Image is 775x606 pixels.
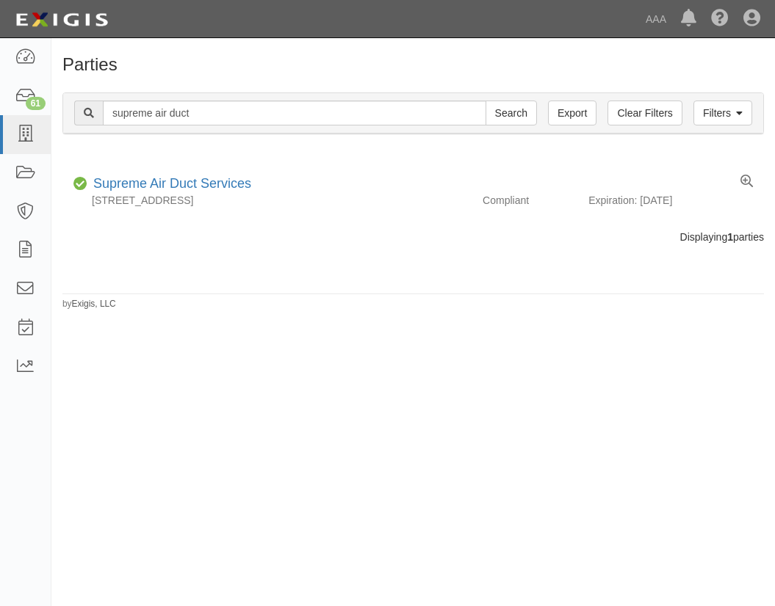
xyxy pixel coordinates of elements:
a: Exigis, LLC [72,299,116,309]
a: Export [548,101,596,125]
a: View results summary [740,175,753,189]
a: AAA [638,4,674,34]
div: Displaying parties [51,230,775,244]
div: 61 [26,97,46,110]
div: Expiration: [DATE] [588,193,764,208]
div: [STREET_ADDRESS] [62,193,472,208]
div: Compliant [472,193,588,208]
input: Search [486,101,537,125]
div: Supreme Air Duct Services [87,175,251,194]
small: by [62,298,116,310]
a: Clear Filters [608,101,682,125]
i: Compliant [73,179,87,189]
b: 1 [727,231,733,243]
input: Search [103,101,486,125]
a: Supreme Air Duct Services [93,176,251,191]
h1: Parties [62,55,764,74]
img: logo-5460c22ac91f19d4615b14bd174203de0afe785f0fc80cf4dbbc73dc1793850b.png [11,7,112,33]
i: Help Center - Complianz [711,10,729,28]
a: Filters [693,101,752,125]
